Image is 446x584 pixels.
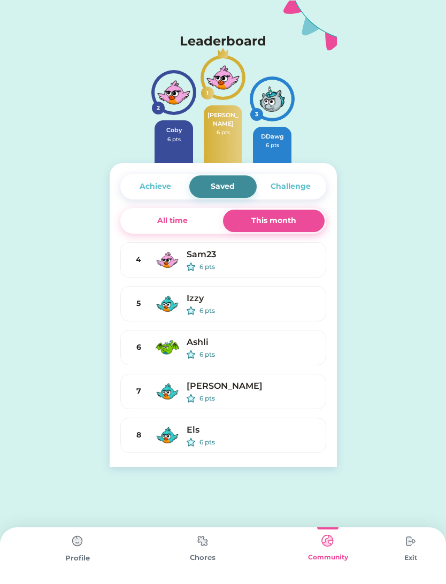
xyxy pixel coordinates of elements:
div: 5 [129,298,148,309]
div: 4 [129,254,148,265]
img: interface-favorite-star--reward-rating-rate-social-star-media-favorite-like-stars.svg [187,263,195,271]
div: Izzy [187,292,317,305]
img: type%3Dchores%2C%20state%3Ddefault.svg [67,531,88,552]
img: MFN-Unicorn-Gray.svg [253,80,291,118]
h4: Leaderboard [180,32,266,51]
div: Achieve [140,181,171,192]
div: 7 [129,386,148,397]
img: MFN-Bird-Pink.svg [155,73,193,112]
img: MFN-Bird-Blue.svg [155,379,180,404]
div: 6 pts [207,128,239,136]
div: Ashli [187,336,317,349]
img: MFN-Bird-Pink.svg [204,58,242,97]
img: interface-favorite-star--reward-rating-rate-social-star-media-favorite-like-stars.svg [187,306,195,315]
img: type%3Dchores%2C%20state%3Ddefault.svg [400,531,421,552]
div: Exit [390,553,431,563]
div: [PERSON_NAME] [187,380,317,393]
img: MFN-Dragon-Green.svg [155,335,180,360]
img: MFN-Bird-Pink.svg [155,247,180,273]
div: Coby [158,126,190,135]
div: 8 [129,429,148,441]
img: interface-favorite-star--reward-rating-rate-social-star-media-favorite-like-stars.svg [187,350,195,359]
div: 6 pts [256,141,288,149]
div: This month [251,215,296,226]
div: Saved [211,181,235,192]
div: All time [157,215,188,226]
div: Profile [15,553,140,564]
div: Community [265,552,390,562]
div: 6 pts [199,437,317,447]
div: 6 pts [158,135,190,143]
div: Challenge [271,181,311,192]
div: DDawg [256,132,288,141]
div: 6 [129,342,148,353]
div: 1 [203,89,212,97]
div: 6 pts [199,262,317,272]
div: Chores [140,552,265,563]
img: MFN-Bird-Blue.svg [155,291,180,317]
img: interface-favorite-star--reward-rating-rate-social-star-media-favorite-like-stars.svg [187,394,195,403]
img: MFN-Bird-Blue.svg [155,422,180,448]
img: interface-award-crown--reward-social-rating-media-queen-vip-king-crown.svg [218,48,228,58]
div: 2 [154,104,163,112]
div: Els [187,424,317,436]
img: interface-favorite-star--reward-rating-rate-social-star-media-favorite-like-stars.svg [187,438,195,447]
div: Sam23 [187,248,317,261]
img: type%3Dkids%2C%20state%3Dselected.svg [317,531,339,551]
img: type%3Dchores%2C%20state%3Ddefault.svg [192,531,213,551]
div: 3 [252,110,261,118]
img: Group.svg [283,1,337,51]
div: 6 pts [199,350,317,359]
div: 6 pts [199,306,317,316]
div: 6 pts [199,394,317,403]
div: [PERSON_NAME] [207,111,239,128]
